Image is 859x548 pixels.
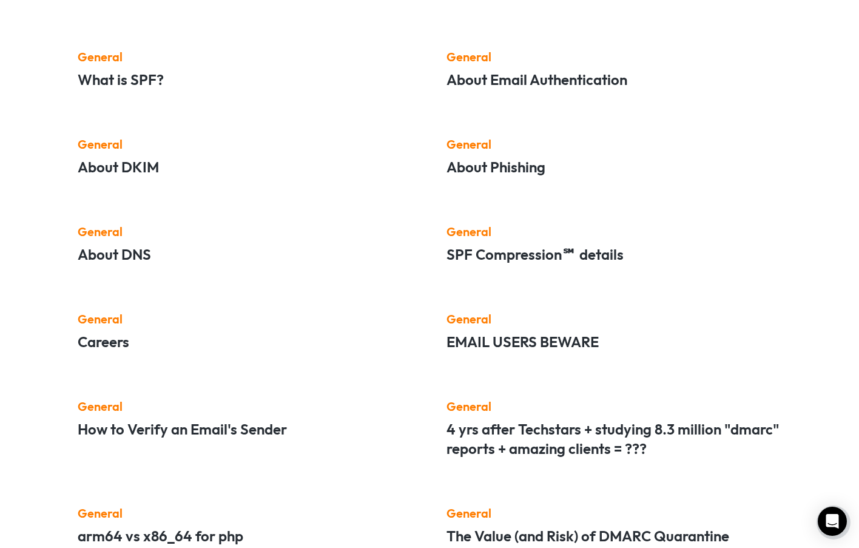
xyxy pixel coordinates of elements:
div: General [446,49,782,66]
a: GeneralWhat is SPF? [78,40,413,93]
div: General [78,49,413,66]
a: General4 yrs after Techstars + studying 8.3 million "dmarc" reports + amazing clients = ??? [446,390,782,462]
a: GeneralHow to Verify an Email's Sender [78,390,413,443]
h5: About Phishing [446,157,782,177]
a: GeneralAbout DNS [78,215,413,268]
div: General [446,136,782,153]
h5: SPF Compression℠ details [446,245,782,264]
div: Open Intercom Messenger [818,507,847,536]
div: General [78,136,413,153]
a: GeneralAbout DKIM [78,127,413,181]
a: GeneralAbout Email Authentication [446,40,782,93]
h5: 4 yrs after Techstars + studying 8.3 million "dmarc" reports + amazing clients = ??? [446,419,782,458]
h5: EMAIL USERS BEWARE [446,332,782,351]
h5: About DNS [78,245,413,264]
h5: About Email Authentication [446,70,782,89]
div: General [78,505,413,522]
h5: arm64 vs x86_64 for php [78,526,413,546]
div: General [446,311,782,328]
h5: How to Verify an Email's Sender [78,419,413,439]
a: GeneralCareers [78,302,413,356]
a: GeneralEMAIL USERS BEWARE [446,302,782,356]
h5: What is SPF? [78,70,413,89]
h5: The Value (and Risk) of DMARC Quarantine [446,526,782,546]
div: General [78,311,413,328]
a: GeneralAbout Phishing [446,127,782,181]
div: General [78,398,413,415]
a: GeneralSPF Compression℠ details [446,215,782,268]
div: General [446,223,782,240]
div: General [446,398,782,415]
h5: Careers [78,332,413,351]
h5: About DKIM [78,157,413,177]
div: General [78,223,413,240]
div: General [446,505,782,522]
